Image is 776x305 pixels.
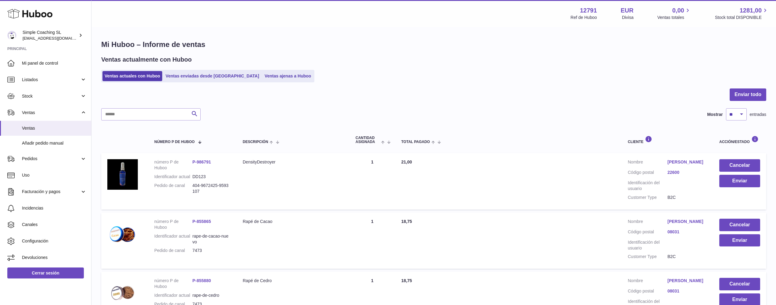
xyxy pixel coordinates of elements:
[192,174,231,180] dd: DD123
[163,71,261,81] a: Ventas enviadas desde [GEOGRAPHIC_DATA]
[628,136,707,144] div: Cliente
[7,31,16,40] img: info@simplecoaching.es
[667,229,707,235] a: 08031
[707,112,723,117] label: Mostrar
[101,56,192,64] h2: Ventas actualmente con Huboo
[715,6,769,20] a: 1281,00 Stock total DISPONIBLE
[23,30,77,41] div: Simple Coaching SL
[192,160,211,164] a: P-986791
[672,6,684,15] span: 0,00
[628,229,667,236] dt: Código postal
[730,88,766,101] button: Enviar todo
[107,219,138,249] img: WhatsApp-Image-2022-09-21-at-5.37.14-PM-e1663774959481.jpeg
[628,219,667,226] dt: Nombre
[154,278,192,289] dt: número P de Huboo
[22,140,87,146] span: Añadir pedido manual
[22,156,80,162] span: Pedidos
[621,6,634,15] strong: EUR
[401,219,412,224] span: 18,75
[657,6,691,20] a: 0,00 Ventas totales
[401,160,412,164] span: 21,00
[22,172,87,178] span: Uso
[192,219,211,224] a: P-855865
[750,112,766,117] span: entradas
[740,6,762,15] span: 1281,00
[192,292,231,298] dd: rape-de-cedro
[715,15,769,20] span: Stock total DISPONIBLE
[192,278,211,283] a: P-855880
[101,40,766,49] h1: Mi Huboo – Informe de ventas
[667,219,707,224] a: [PERSON_NAME]
[667,278,707,284] a: [PERSON_NAME]
[102,71,162,81] a: Ventas actuales con Huboo
[154,140,195,144] span: número P de Huboo
[628,288,667,296] dt: Código postal
[719,175,760,187] button: Enviar
[628,159,667,167] dt: Nombre
[22,93,80,99] span: Stock
[401,278,412,283] span: 18,75
[22,77,80,83] span: Listados
[667,170,707,175] a: 22600
[719,234,760,247] button: Enviar
[622,15,634,20] div: Divisa
[628,278,667,285] dt: Nombre
[628,180,667,192] dt: Identificación del usuario
[243,278,343,284] div: Rapé de Cedro
[154,248,192,253] dt: Pedido de canal
[22,110,80,116] span: Ventas
[154,233,192,245] dt: Identificador actual
[356,136,380,144] span: Cantidad ASIGNADA
[667,159,707,165] a: [PERSON_NAME]
[263,71,313,81] a: Ventas ajenas a Huboo
[22,125,87,131] span: Ventas
[154,219,192,230] dt: número P de Huboo
[7,267,84,278] a: Cerrar sesión
[580,6,597,15] strong: 12791
[154,292,192,298] dt: Identificador actual
[628,239,667,251] dt: Identificación del usuario
[22,255,87,260] span: Devoluciones
[657,15,691,20] span: Ventas totales
[628,170,667,177] dt: Código postal
[719,278,760,290] button: Cancelar
[243,140,268,144] span: Descripción
[22,205,87,211] span: Incidencias
[154,159,192,171] dt: número P de Huboo
[243,159,343,165] div: DensityDestroyer
[667,254,707,260] dd: B2C
[401,140,430,144] span: Total pagado
[22,189,80,195] span: Facturación y pagos
[192,183,231,194] dd: 404-9672425-9593107
[570,15,597,20] div: Ref de Huboo
[107,159,138,190] img: 1716478798.jpg
[192,233,231,245] dd: rape-de-cacao-nuevo
[719,219,760,231] button: Cancelar
[192,248,231,253] dd: 7473
[154,174,192,180] dt: Identificador actual
[154,183,192,194] dt: Pedido de canal
[22,238,87,244] span: Configuración
[628,195,667,200] dt: Customer Type
[719,136,760,144] div: Acción/Estado
[667,288,707,294] a: 08031
[667,195,707,200] dd: B2C
[349,213,395,269] td: 1
[22,60,87,66] span: Mi panel de control
[23,36,90,41] span: [EMAIL_ADDRESS][DOMAIN_NAME]
[22,222,87,228] span: Canales
[243,219,343,224] div: Rapé de Cacao
[349,153,395,209] td: 1
[628,254,667,260] dt: Customer Type
[719,159,760,172] button: Cancelar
